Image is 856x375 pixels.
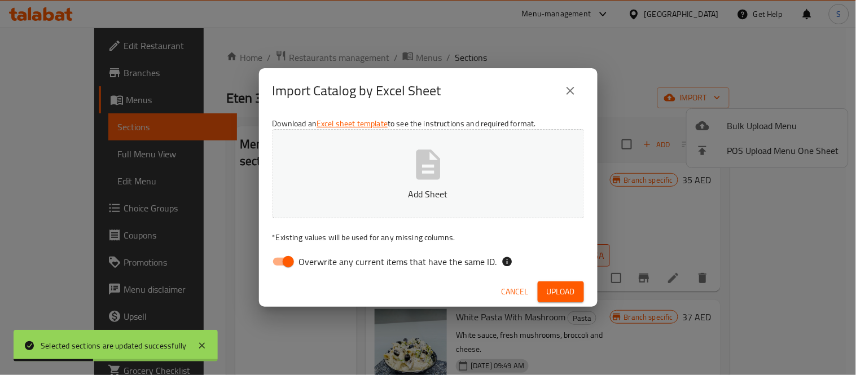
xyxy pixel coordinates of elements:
[497,281,533,302] button: Cancel
[502,285,529,299] span: Cancel
[502,256,513,267] svg: If the overwrite option isn't selected, then the items that match an existing ID will be ignored ...
[259,113,598,277] div: Download an to see the instructions and required format.
[290,187,567,201] p: Add Sheet
[41,339,186,352] div: Selected sections are updated successfully
[538,281,584,302] button: Upload
[557,77,584,104] button: close
[273,82,441,100] h2: Import Catalog by Excel Sheet
[317,116,388,131] a: Excel sheet template
[547,285,575,299] span: Upload
[273,129,584,218] button: Add Sheet
[273,232,584,243] p: Existing values will be used for any missing columns.
[299,255,497,268] span: Overwrite any current items that have the same ID.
